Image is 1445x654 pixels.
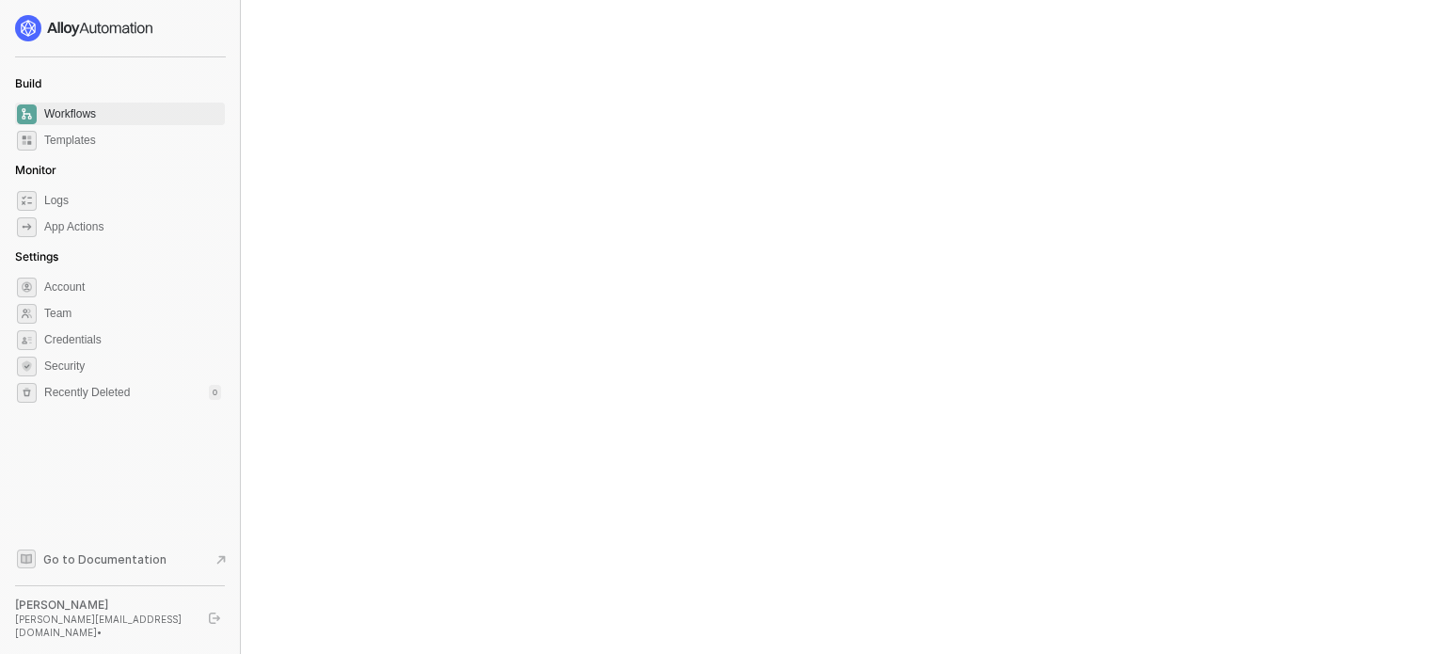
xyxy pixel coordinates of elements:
span: settings [17,383,37,403]
span: Recently Deleted [44,385,130,401]
span: team [17,304,37,324]
div: [PERSON_NAME][EMAIL_ADDRESS][DOMAIN_NAME] • [15,613,192,639]
span: Go to Documentation [43,551,167,567]
a: Knowledge Base [15,548,226,570]
span: Settings [15,249,58,263]
span: Security [44,355,221,377]
span: logout [209,613,220,624]
span: Build [15,76,41,90]
span: Monitor [15,163,56,177]
div: App Actions [44,219,103,235]
span: marketplace [17,131,37,151]
span: Credentials [44,328,221,351]
span: credentials [17,330,37,350]
img: logo [15,15,154,41]
span: dashboard [17,104,37,124]
div: [PERSON_NAME] [15,598,192,613]
span: Team [44,302,221,325]
span: Logs [44,189,221,212]
span: icon-logs [17,191,37,211]
span: Workflows [44,103,221,125]
span: security [17,357,37,376]
span: document-arrow [212,550,230,569]
a: logo [15,15,225,41]
div: 0 [209,385,221,400]
span: documentation [17,550,36,568]
span: settings [17,278,37,297]
span: Templates [44,129,221,152]
span: icon-app-actions [17,217,37,237]
span: Account [44,276,221,298]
